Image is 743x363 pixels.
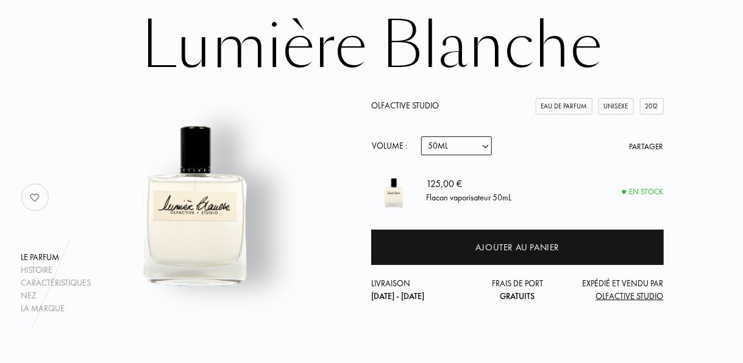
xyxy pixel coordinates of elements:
[640,98,664,115] div: 2012
[371,100,439,111] a: Olfactive Studio
[469,277,566,303] div: Frais de port
[73,68,320,315] img: Lumière Blanche Olfactive Studio
[67,13,677,80] h1: Lumière Blanche
[536,98,592,115] div: Eau de Parfum
[566,277,664,303] div: Expédié et vendu par
[371,167,417,213] img: Lumière Blanche Olfactive Studio
[426,177,511,191] div: 125,00 €
[21,302,91,315] div: La marque
[21,289,91,302] div: Nez
[21,277,91,289] div: Caractéristiques
[371,291,424,301] span: [DATE] - [DATE]
[596,291,664,301] span: Olfactive Studio
[622,186,664,198] div: En stock
[630,141,664,153] div: Partager
[599,98,634,115] div: Unisexe
[475,241,560,255] div: Ajouter au panier
[23,185,47,210] img: no_like_p.png
[21,264,91,277] div: Histoire
[426,191,511,204] div: Flacon vaporisateur 50mL
[500,291,535,301] span: Gratuits
[21,251,91,264] div: Le parfum
[371,136,414,155] div: Volume :
[371,277,469,303] div: Livraison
